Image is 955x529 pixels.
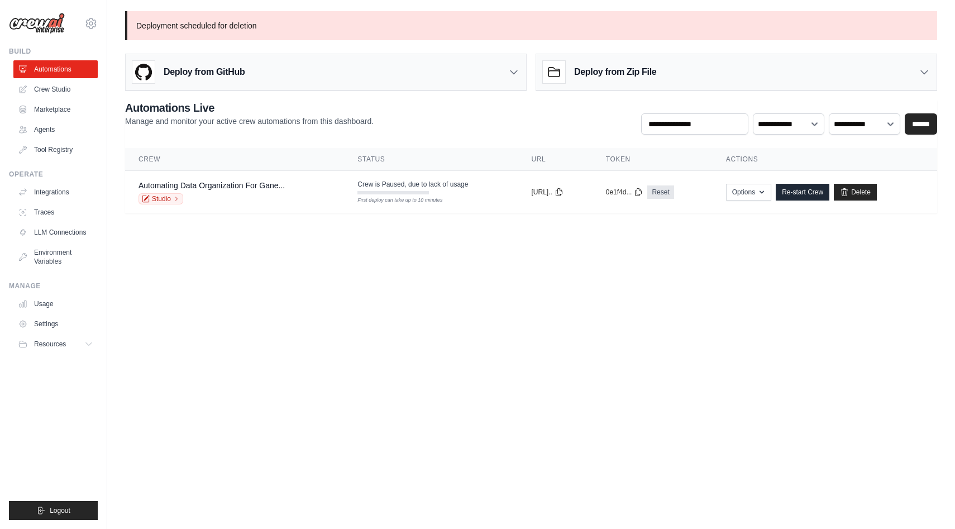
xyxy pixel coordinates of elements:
[593,148,713,171] th: Token
[139,193,183,204] a: Studio
[9,501,98,520] button: Logout
[13,203,98,221] a: Traces
[357,197,429,204] div: First deploy can take up to 10 minutes
[834,184,877,201] a: Delete
[125,100,374,116] h2: Automations Live
[726,184,771,201] button: Options
[132,61,155,83] img: GitHub Logo
[125,116,374,127] p: Manage and monitor your active crew automations from this dashboard.
[34,340,66,349] span: Resources
[647,185,674,199] a: Reset
[9,282,98,290] div: Manage
[9,13,65,34] img: Logo
[50,506,70,515] span: Logout
[344,148,518,171] th: Status
[164,65,245,79] h3: Deploy from GitHub
[606,188,643,197] button: 0e1f4d...
[9,47,98,56] div: Build
[713,148,937,171] th: Actions
[13,60,98,78] a: Automations
[13,80,98,98] a: Crew Studio
[13,121,98,139] a: Agents
[13,335,98,353] button: Resources
[518,148,593,171] th: URL
[13,315,98,333] a: Settings
[357,180,468,189] span: Crew is Paused, due to lack of usage
[574,65,656,79] h3: Deploy from Zip File
[13,295,98,313] a: Usage
[776,184,829,201] a: Re-start Crew
[13,101,98,118] a: Marketplace
[9,170,98,179] div: Operate
[125,148,344,171] th: Crew
[13,223,98,241] a: LLM Connections
[125,11,937,40] p: Deployment scheduled for deletion
[13,141,98,159] a: Tool Registry
[139,181,285,190] a: Automating Data Organization For Gane...
[13,183,98,201] a: Integrations
[13,244,98,270] a: Environment Variables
